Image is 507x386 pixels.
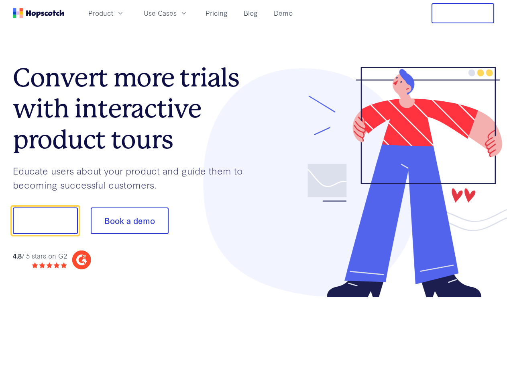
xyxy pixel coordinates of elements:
a: Home [13,8,64,18]
strong: 4.8 [13,251,22,260]
a: Demo [271,6,296,20]
a: Pricing [202,6,231,20]
button: Book a demo [91,207,169,234]
button: Use Cases [139,6,193,20]
span: Use Cases [144,8,177,18]
div: / 5 stars on G2 [13,251,67,261]
button: Show me! [13,207,78,234]
button: Product [83,6,129,20]
a: Blog [240,6,261,20]
h1: Convert more trials with interactive product tours [13,62,254,155]
p: Educate users about your product and guide them to becoming successful customers. [13,164,254,191]
span: Product [88,8,113,18]
button: Free Trial [432,3,494,23]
